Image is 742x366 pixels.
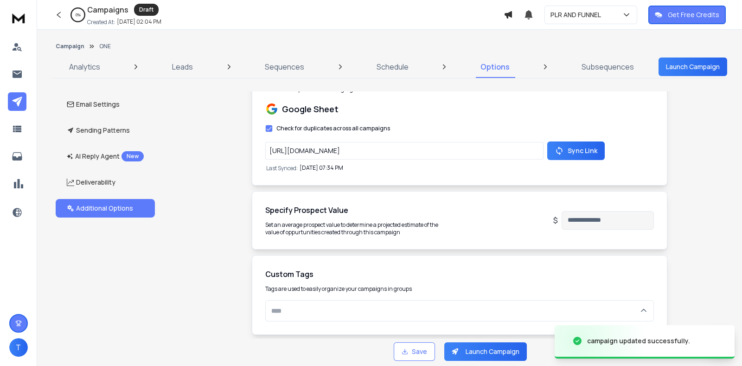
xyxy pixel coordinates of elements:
p: Get Free Credits [668,10,719,19]
h1: Campaigns [87,4,128,15]
p: Leads [172,61,193,72]
div: campaign updated successfully. [587,336,690,346]
button: T [9,338,28,357]
p: Analytics [69,61,100,72]
p: 0 % [76,12,81,18]
a: Options [475,56,515,78]
img: logo [9,9,28,26]
a: Schedule [371,56,414,78]
button: Email Settings [56,95,155,114]
a: Leads [166,56,198,78]
p: [DATE] 02:04 PM [117,18,161,26]
p: Options [480,61,510,72]
p: PLR AND FUNNEL [550,10,605,19]
p: Created At: [87,19,115,26]
p: ONE [99,43,111,50]
p: Subsequences [582,61,634,72]
p: Sequences [265,61,304,72]
button: Get Free Credits [648,6,726,24]
div: Draft [134,4,159,16]
a: Sequences [259,56,310,78]
p: Google Sheet [282,103,339,116]
a: Subsequences [576,56,640,78]
a: Analytics [64,56,106,78]
p: Schedule [377,61,409,72]
p: Email Settings [67,100,120,109]
button: Campaign [56,43,84,50]
button: Launch Campaign [659,58,727,76]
